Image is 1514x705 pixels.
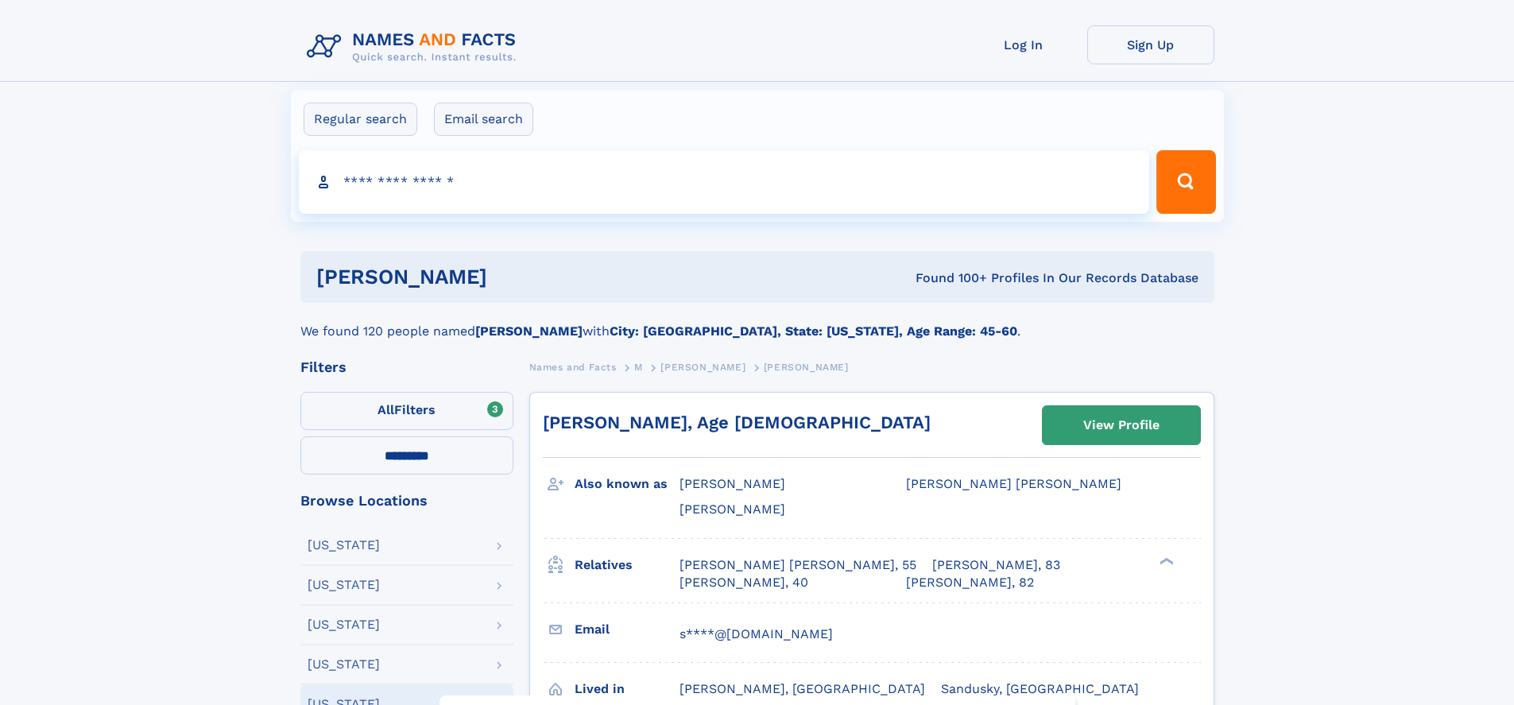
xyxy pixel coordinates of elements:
div: View Profile [1083,407,1160,444]
div: Filters [300,360,513,374]
a: [PERSON_NAME], 82 [906,574,1034,591]
a: View Profile [1043,406,1200,444]
span: M [634,362,643,373]
label: Filters [300,392,513,430]
h1: [PERSON_NAME] [316,267,702,287]
div: [US_STATE] [308,618,380,631]
h3: Also known as [575,471,680,498]
div: ❯ [1156,556,1175,566]
a: [PERSON_NAME], 40 [680,574,808,591]
img: Logo Names and Facts [300,25,529,68]
a: Sign Up [1087,25,1214,64]
a: Log In [960,25,1087,64]
div: [US_STATE] [308,539,380,552]
div: We found 120 people named with . [300,303,1214,341]
h3: Lived in [575,676,680,703]
label: Email search [434,103,533,136]
span: [PERSON_NAME], [GEOGRAPHIC_DATA] [680,681,925,696]
div: Browse Locations [300,494,513,508]
a: [PERSON_NAME], Age [DEMOGRAPHIC_DATA] [543,413,931,432]
input: search input [299,150,1150,214]
div: [US_STATE] [308,658,380,671]
span: All [378,402,394,417]
span: [PERSON_NAME] [680,502,785,517]
h3: Email [575,616,680,643]
label: Regular search [304,103,417,136]
a: [PERSON_NAME] [PERSON_NAME], 55 [680,556,916,574]
div: Found 100+ Profiles In Our Records Database [701,269,1198,287]
span: [PERSON_NAME] [PERSON_NAME] [906,476,1121,491]
span: Sandusky, [GEOGRAPHIC_DATA] [941,681,1139,696]
div: [US_STATE] [308,579,380,591]
span: [PERSON_NAME] [764,362,849,373]
h3: Relatives [575,552,680,579]
b: [PERSON_NAME] [475,323,583,339]
b: City: [GEOGRAPHIC_DATA], State: [US_STATE], Age Range: 45-60 [610,323,1017,339]
a: [PERSON_NAME], 83 [932,556,1060,574]
a: M [634,357,643,377]
button: Search Button [1156,150,1215,214]
a: [PERSON_NAME] [660,357,745,377]
span: [PERSON_NAME] [680,476,785,491]
span: [PERSON_NAME] [660,362,745,373]
a: Names and Facts [529,357,617,377]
